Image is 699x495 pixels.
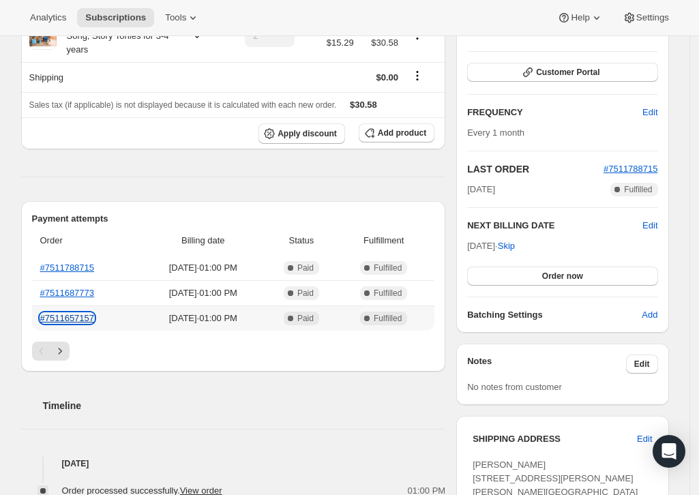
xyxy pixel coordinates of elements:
span: Sales tax (if applicable) is not displayed because it is calculated with each new order. [29,100,337,110]
span: $0.00 [376,72,398,82]
button: Subscriptions [77,8,154,27]
h2: NEXT BILLING DATE [467,219,642,232]
div: Subscription: Nap Time, Song, Story Tonies for 3-4 years [57,16,179,57]
span: Every 1 month [467,127,524,138]
h2: FREQUENCY [467,106,642,119]
span: Help [571,12,589,23]
button: Customer Portal [467,63,657,82]
h2: LAST ORDER [467,162,604,176]
span: Customer Portal [536,67,599,78]
span: Settings [636,12,669,23]
button: Tools [157,8,208,27]
span: [DATE] · [467,241,515,251]
th: Order [32,226,141,256]
span: Billing date [145,234,262,247]
button: Settings [614,8,677,27]
h6: Batching Settings [467,308,642,322]
button: Analytics [22,8,74,27]
span: Paid [297,288,314,299]
span: Apply discount [278,128,337,139]
button: Order now [467,267,657,286]
a: #7511788715 [40,262,95,273]
span: Paid [297,262,314,273]
span: Edit [637,432,652,446]
span: Paid [297,313,314,324]
button: Edit [634,102,666,123]
span: $30.58 [362,36,398,50]
span: Tools [165,12,186,23]
h2: Timeline [43,399,446,412]
h4: [DATE] [21,457,446,470]
button: Next [50,342,70,361]
span: No notes from customer [467,382,562,392]
span: [DATE] · 01:00 PM [145,261,262,275]
a: #7511788715 [604,164,658,174]
button: Edit [642,219,657,232]
nav: Pagination [32,342,435,361]
button: Apply discount [258,123,345,144]
span: Fulfilled [374,313,402,324]
span: $30.58 [350,100,377,110]
span: Fulfilled [374,288,402,299]
a: #7511687773 [40,288,95,298]
th: Shipping [21,62,226,92]
button: Add [634,304,666,326]
a: #7511657157 [40,313,95,323]
span: [DATE] · 01:00 PM [145,286,262,300]
span: Add product [378,127,426,138]
span: Fulfilled [374,262,402,273]
span: Subscriptions [85,12,146,23]
span: Add [642,308,657,322]
span: Fulfilled [624,184,652,195]
span: Order now [542,271,583,282]
h3: Notes [467,355,626,374]
span: Skip [498,239,515,253]
button: #7511788715 [604,162,658,176]
button: Skip [490,235,523,257]
h3: SHIPPING ADDRESS [473,432,637,446]
button: Add product [359,123,434,142]
span: Status [270,234,333,247]
span: Edit [634,359,650,370]
button: Shipping actions [406,68,428,83]
button: Edit [626,355,658,374]
span: $15.29 [327,36,354,50]
span: [DATE] [467,183,495,196]
button: Edit [629,428,660,450]
span: Edit [642,106,657,119]
button: Help [549,8,611,27]
span: Fulfillment [341,234,426,247]
div: Open Intercom Messenger [653,435,685,468]
span: Analytics [30,12,66,23]
h2: Payment attempts [32,212,435,226]
span: [DATE] · 01:00 PM [145,312,262,325]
